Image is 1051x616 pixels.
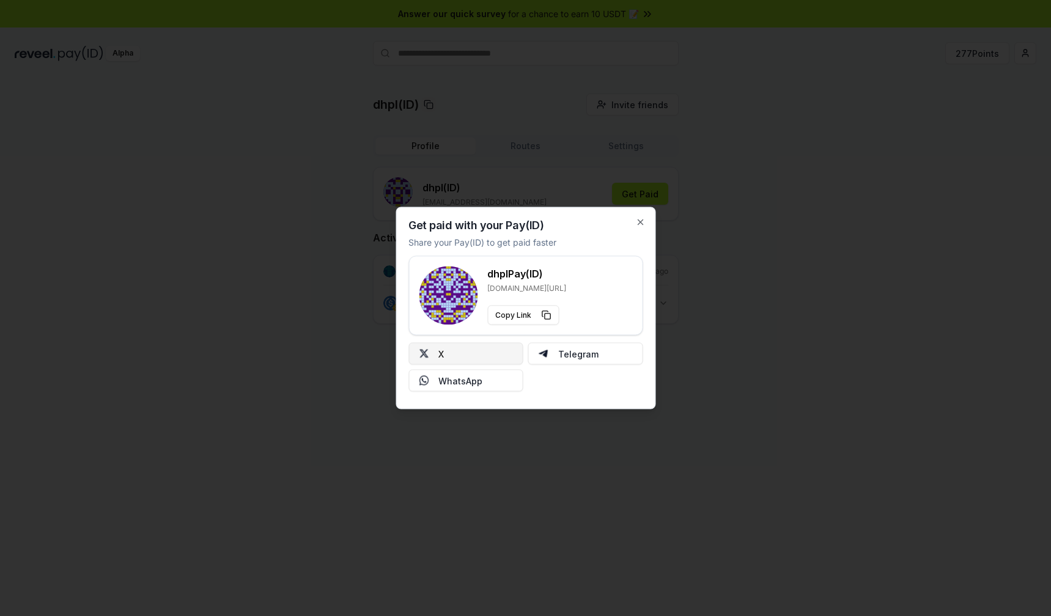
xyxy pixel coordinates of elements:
img: X [419,349,429,359]
img: Whatsapp [419,376,429,386]
p: Share your Pay(ID) to get paid faster [408,236,556,249]
button: X [408,343,523,365]
button: Telegram [528,343,643,365]
button: WhatsApp [408,370,523,392]
img: Telegram [539,349,548,359]
p: [DOMAIN_NAME][URL] [487,284,566,293]
h3: dhpl Pay(ID) [487,266,566,281]
h2: Get paid with your Pay(ID) [408,220,544,231]
button: Copy Link [487,306,559,325]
